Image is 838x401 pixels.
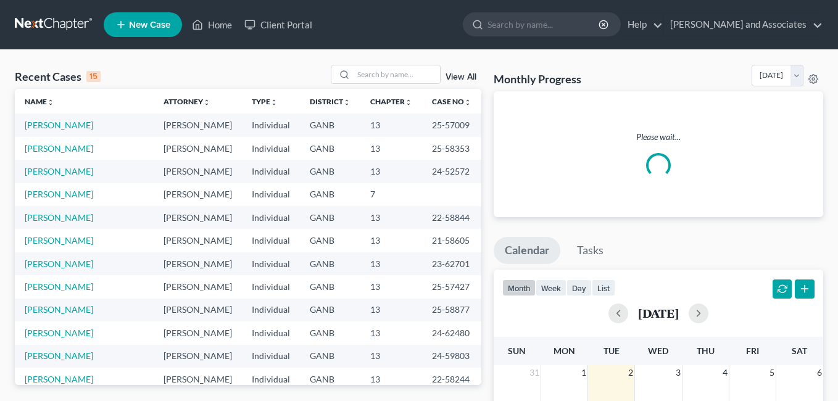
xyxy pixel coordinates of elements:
[154,368,242,391] td: [PERSON_NAME]
[300,160,360,183] td: GANB
[300,229,360,252] td: GANB
[432,97,471,106] a: Case Nounfold_more
[360,299,422,321] td: 13
[25,212,93,223] a: [PERSON_NAME]
[422,160,481,183] td: 24-52572
[566,237,615,264] a: Tasks
[242,368,300,391] td: Individual
[300,368,360,391] td: GANB
[154,137,242,160] td: [PERSON_NAME]
[154,206,242,229] td: [PERSON_NAME]
[446,73,476,81] a: View All
[25,189,93,199] a: [PERSON_NAME]
[536,279,566,296] button: week
[360,206,422,229] td: 13
[25,374,93,384] a: [PERSON_NAME]
[360,183,422,206] td: 7
[508,345,526,356] span: Sun
[422,275,481,298] td: 25-57427
[464,99,471,106] i: unfold_more
[360,321,422,344] td: 13
[816,365,823,380] span: 6
[300,137,360,160] td: GANB
[242,252,300,275] td: Individual
[638,307,679,320] h2: [DATE]
[721,365,729,380] span: 4
[494,237,560,264] a: Calendar
[25,143,93,154] a: [PERSON_NAME]
[154,321,242,344] td: [PERSON_NAME]
[360,160,422,183] td: 13
[487,13,600,36] input: Search by name...
[674,365,682,380] span: 3
[370,97,412,106] a: Chapterunfold_more
[592,279,615,296] button: list
[300,345,360,368] td: GANB
[554,345,575,356] span: Mon
[238,14,318,36] a: Client Portal
[580,365,587,380] span: 1
[270,99,278,106] i: unfold_more
[186,14,238,36] a: Home
[310,97,351,106] a: Districtunfold_more
[422,321,481,344] td: 24-62480
[746,345,759,356] span: Fri
[86,71,101,82] div: 15
[343,99,351,106] i: unfold_more
[25,281,93,292] a: [PERSON_NAME]
[129,20,170,30] span: New Case
[242,137,300,160] td: Individual
[502,279,536,296] button: month
[25,258,93,269] a: [PERSON_NAME]
[604,345,620,356] span: Tue
[25,328,93,338] a: [PERSON_NAME]
[792,345,807,356] span: Sat
[422,206,481,229] td: 22-58844
[300,299,360,321] td: GANB
[242,299,300,321] td: Individual
[566,279,592,296] button: day
[422,368,481,391] td: 22-58244
[300,321,360,344] td: GANB
[203,99,210,106] i: unfold_more
[164,97,210,106] a: Attorneyunfold_more
[648,345,668,356] span: Wed
[768,365,776,380] span: 5
[422,345,481,368] td: 24-59803
[154,252,242,275] td: [PERSON_NAME]
[242,183,300,206] td: Individual
[360,345,422,368] td: 13
[25,235,93,246] a: [PERSON_NAME]
[15,69,101,84] div: Recent Cases
[252,97,278,106] a: Typeunfold_more
[154,345,242,368] td: [PERSON_NAME]
[360,252,422,275] td: 13
[627,365,634,380] span: 2
[154,299,242,321] td: [PERSON_NAME]
[405,99,412,106] i: unfold_more
[664,14,823,36] a: [PERSON_NAME] and Associates
[360,114,422,136] td: 13
[360,137,422,160] td: 13
[25,304,93,315] a: [PERSON_NAME]
[422,229,481,252] td: 21-58605
[242,114,300,136] td: Individual
[242,206,300,229] td: Individual
[504,131,813,143] p: Please wait...
[154,114,242,136] td: [PERSON_NAME]
[154,229,242,252] td: [PERSON_NAME]
[300,206,360,229] td: GANB
[300,275,360,298] td: GANB
[528,365,541,380] span: 31
[422,137,481,160] td: 25-58353
[25,120,93,130] a: [PERSON_NAME]
[422,299,481,321] td: 25-58877
[154,275,242,298] td: [PERSON_NAME]
[360,275,422,298] td: 13
[300,252,360,275] td: GANB
[154,160,242,183] td: [PERSON_NAME]
[25,166,93,176] a: [PERSON_NAME]
[422,114,481,136] td: 25-57009
[242,275,300,298] td: Individual
[422,252,481,275] td: 23-62701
